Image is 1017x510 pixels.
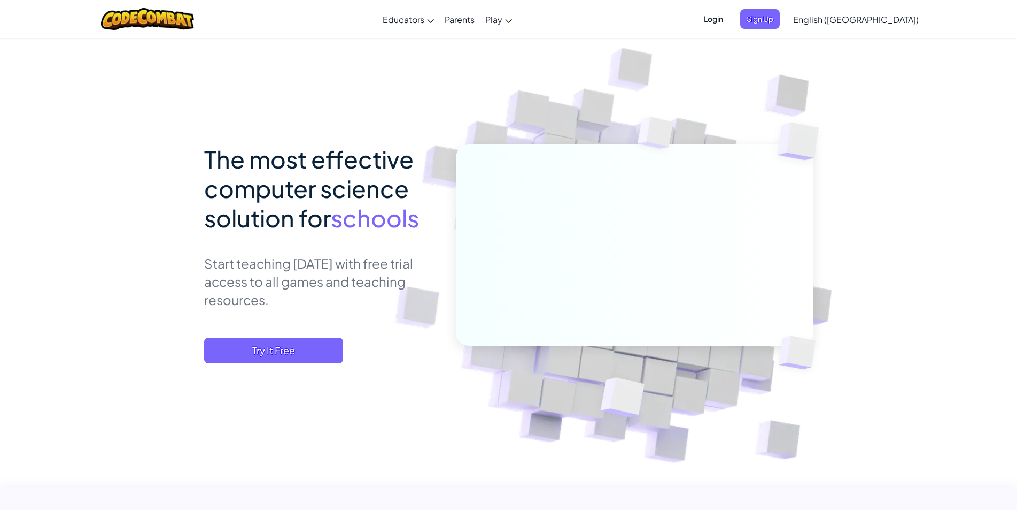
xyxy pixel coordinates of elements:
a: Educators [377,5,439,34]
span: schools [331,203,419,233]
img: Overlap cubes [617,96,694,176]
img: CodeCombat logo [101,8,195,30]
a: Parents [439,5,480,34]
span: Educators [383,14,424,25]
a: Play [480,5,517,34]
p: Start teaching [DATE] with free trial access to all games and teaching resources. [204,254,440,309]
span: English ([GEOGRAPHIC_DATA]) [793,14,919,25]
img: Overlap cubes [756,96,849,187]
button: Login [697,9,729,29]
button: Try It Free [204,338,343,363]
a: English ([GEOGRAPHIC_DATA]) [788,5,924,34]
img: Overlap cubes [760,314,841,392]
button: Sign Up [740,9,780,29]
span: The most effective computer science solution for [204,144,414,233]
img: Overlap cubes [574,355,670,444]
span: Play [485,14,502,25]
